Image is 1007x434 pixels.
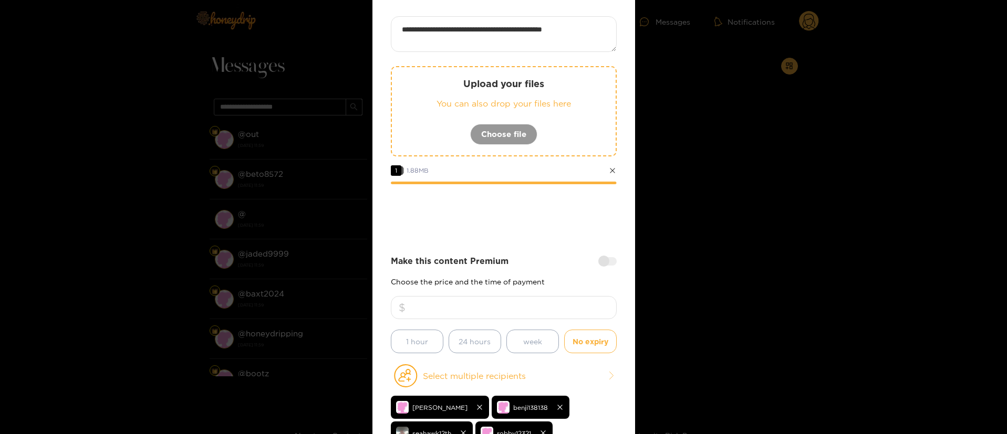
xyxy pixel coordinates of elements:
[497,401,510,414] img: no-avatar.png
[396,401,409,414] img: no-avatar.png
[391,255,508,267] strong: Make this content Premium
[506,330,559,353] button: week
[413,98,595,110] p: You can also drop your files here
[412,401,468,414] span: [PERSON_NAME]
[459,335,491,347] span: 24 hours
[573,335,608,347] span: No expiry
[391,165,401,176] span: 1
[391,364,617,388] button: Select multiple recipients
[523,335,542,347] span: week
[413,78,595,90] p: Upload your files
[449,330,501,353] button: 24 hours
[407,167,429,174] span: 1.88 MB
[513,401,548,414] span: benji138138
[564,330,617,353] button: No expiry
[391,330,443,353] button: 1 hour
[391,278,617,285] p: Choose the price and the time of payment
[470,124,537,145] button: Choose file
[406,335,428,347] span: 1 hour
